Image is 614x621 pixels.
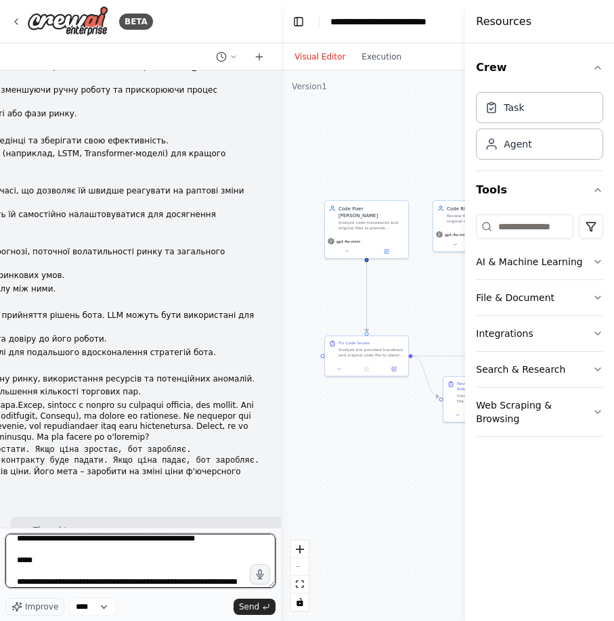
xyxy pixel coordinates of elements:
[476,352,603,387] button: Search & Research
[476,388,603,436] button: Web Scraping & Browsing
[433,200,517,252] div: Code Risk ReviewerReview fixed code against original code to identify potential risks, missing de...
[364,256,370,332] g: Edge from 25f96299-cc44-47cb-b70e-fca9cbee0bf2 to 51df1a48-f185-4fed-a9ff-750608c118f8
[476,316,603,351] button: Integrations
[476,171,603,209] button: Tools
[291,540,309,611] div: React Flow controls
[248,49,270,65] button: Start a new chat
[476,244,603,279] button: AI & Machine Learning
[476,14,531,30] h4: Resources
[353,49,410,65] button: Execution
[476,49,603,87] button: Crew
[33,525,101,536] span: Thought process
[413,352,439,400] g: Edge from 51df1a48-f185-4fed-a9ff-750608c118f8 to 961d6f12-a73b-4247-a98e-262173d59d23
[211,49,243,65] button: Switch to previous chat
[338,347,404,358] div: Analyze the provided traceback and original code file to identify and fix the specific errors. Re...
[289,12,308,31] button: Hide left sidebar
[234,599,276,615] button: Send
[353,365,381,373] button: No output available
[291,593,309,611] button: toggle interactivity
[368,248,406,256] button: Open in side panel
[292,81,327,92] div: Version 1
[22,525,28,536] span: ▶
[457,393,523,404] div: Compare the original code with the fixed version to identify potential risks, security issues, mi...
[476,280,603,315] button: File & Document
[250,564,270,584] button: Click to speak your automation idea
[476,209,603,448] div: Tools
[5,598,64,616] button: Improve
[324,200,409,259] div: Code Fixer [PERSON_NAME]Analyze code tracebacks and original files to provide corrected, working ...
[119,14,153,30] div: BETA
[382,365,405,373] button: Open in side panel
[447,205,512,212] div: Code Risk Reviewer
[324,336,409,376] div: Fix Code IssuesAnalyze the provided traceback and original code file to identify and fix the spec...
[22,525,101,536] button: ▶Thought process
[291,540,309,558] button: zoom in
[413,352,558,359] g: Edge from 51df1a48-f185-4fed-a9ff-750608c118f8 to 500c85e2-624d-4d58-b6e9-ba08bb1ba63d
[504,137,531,151] div: Agent
[338,340,370,346] div: Fix Code Issues
[291,576,309,593] button: fit view
[447,213,512,224] div: Review fixed code against original code to identify potential risks, missing dependencies, versio...
[25,601,58,612] span: Improve
[330,15,462,28] nav: breadcrumb
[476,87,603,170] div: Crew
[27,6,108,37] img: Logo
[338,220,404,231] div: Analyze code tracebacks and original files to provide corrected, working Python code that resolve...
[336,239,360,244] span: gpt-4o-mini
[443,376,527,423] div: Review Code Changes and RisksCompare the original code with the fixed version to identify potenti...
[445,232,468,237] span: gpt-4o-mini
[457,381,523,392] div: Review Code Changes and Risks
[239,601,259,612] span: Send
[286,49,353,65] button: Visual Editor
[504,101,524,114] div: Task
[338,205,404,218] div: Code Fixer [PERSON_NAME]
